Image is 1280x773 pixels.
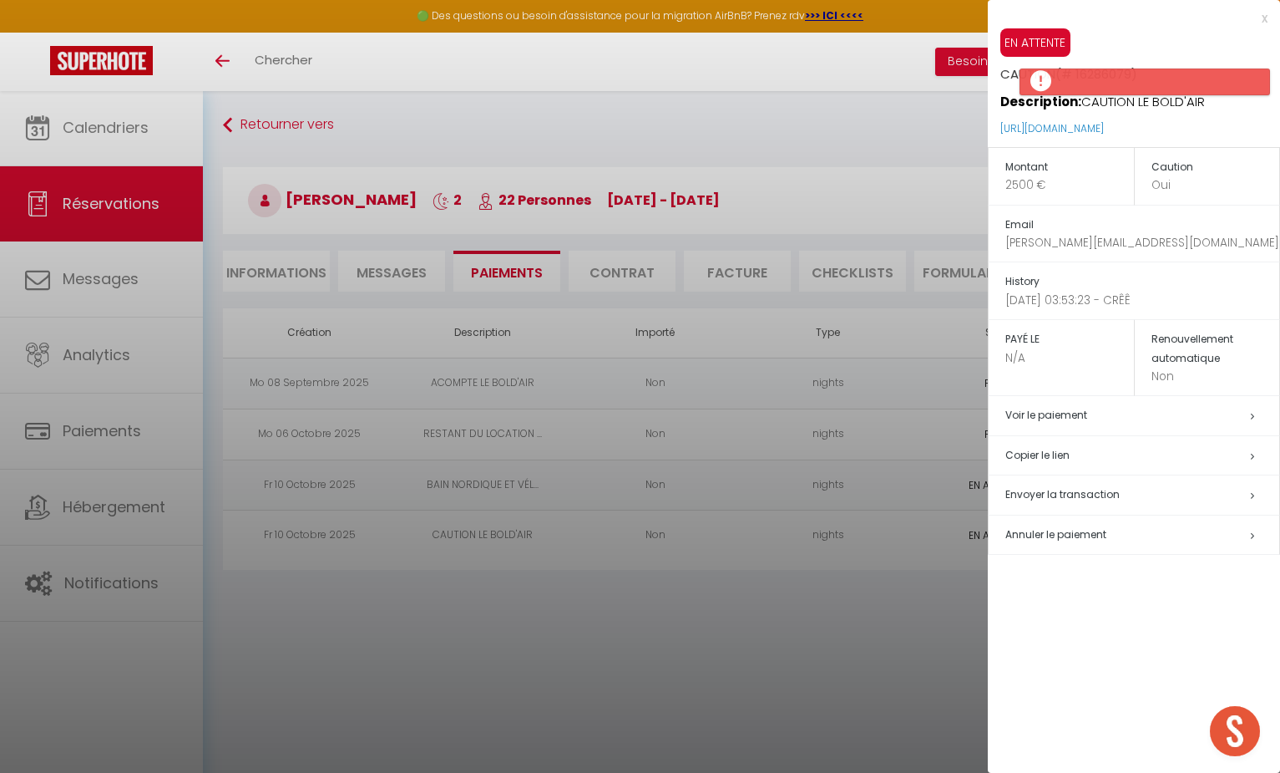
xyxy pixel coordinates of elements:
h5: Email [1005,216,1279,235]
span: EN ATTENTE [1000,28,1070,57]
span: (# 16286079) [1055,65,1137,83]
p: [DATE] 03:53:23 - CRÊÊ [1005,292,1279,309]
span: Annuler le paiement [1005,527,1106,542]
a: Voir le paiement [1005,408,1087,422]
p: Non [1151,368,1280,385]
p: Oui [1151,176,1280,194]
h5: Copier le lien [1005,446,1279,465]
p: 2500 € [1005,176,1134,194]
p: [PERSON_NAME][EMAIL_ADDRESS][DOMAIN_NAME] [1005,234,1279,252]
h5: Caution [1151,158,1280,177]
p: CAUTION LE BOLD'AIR [1000,82,1280,112]
h5: Renouvellement automatique [1151,330,1280,368]
span: Envoyer la transaction [1005,487,1120,501]
strong: Description: [1000,93,1081,110]
h5: History [1005,272,1279,292]
h5: Montant [1005,158,1134,177]
div: Ouvrir le chat [1210,706,1260,756]
h5: PAYÉ LE [1005,330,1134,349]
h5: CAUTION [1000,57,1280,82]
p: N/A [1005,349,1134,367]
div: x [988,8,1267,28]
a: [URL][DOMAIN_NAME] [1000,121,1104,135]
